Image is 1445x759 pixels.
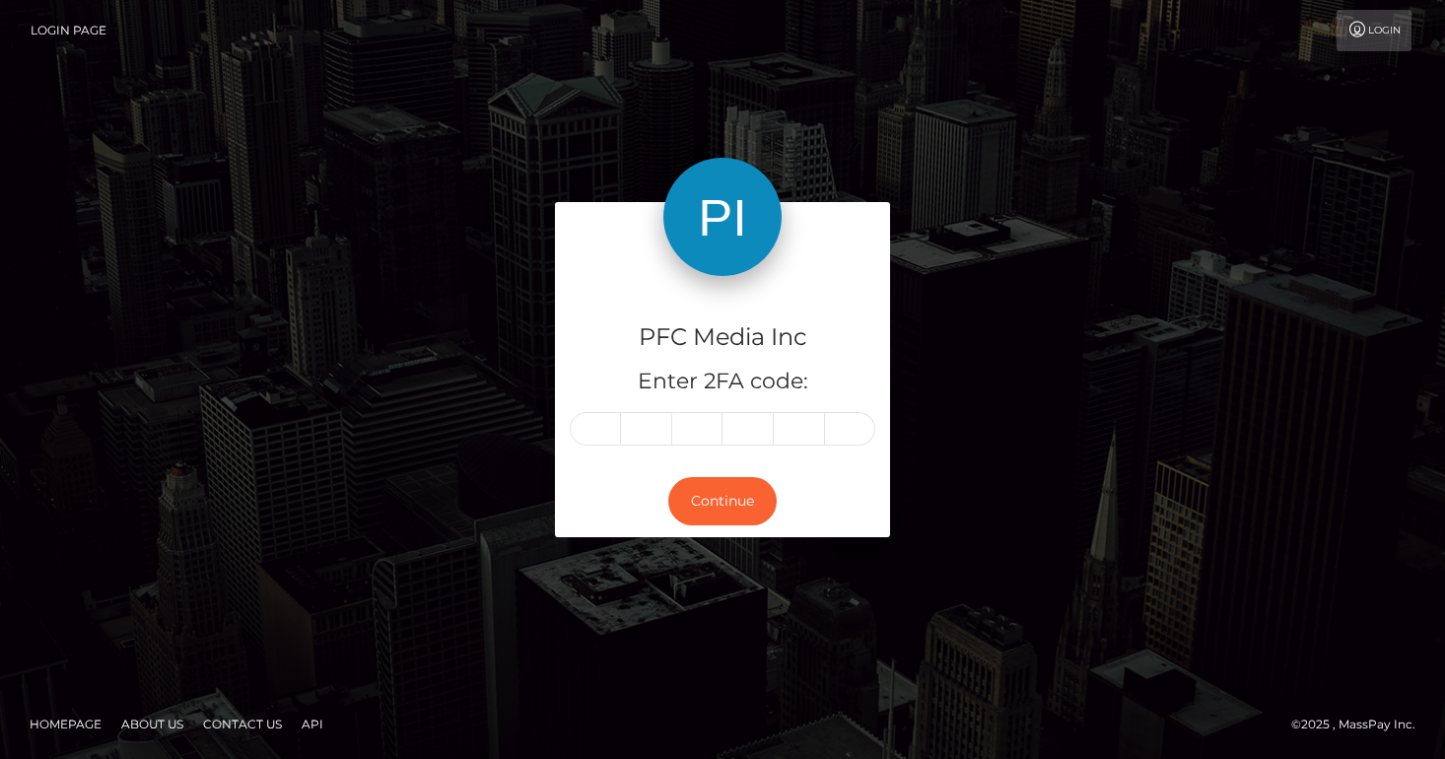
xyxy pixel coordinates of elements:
a: Contact Us [195,709,290,739]
button: Continue [668,477,777,525]
h5: Enter 2FA code: [570,367,875,397]
a: Login [1337,10,1411,51]
div: © 2025 , MassPay Inc. [1291,714,1430,735]
img: PFC Media Inc [663,158,782,276]
h4: PFC Media Inc [570,320,875,355]
a: Login Page [31,10,106,51]
a: About Us [113,709,191,739]
a: Homepage [22,709,109,739]
a: API [294,709,331,739]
